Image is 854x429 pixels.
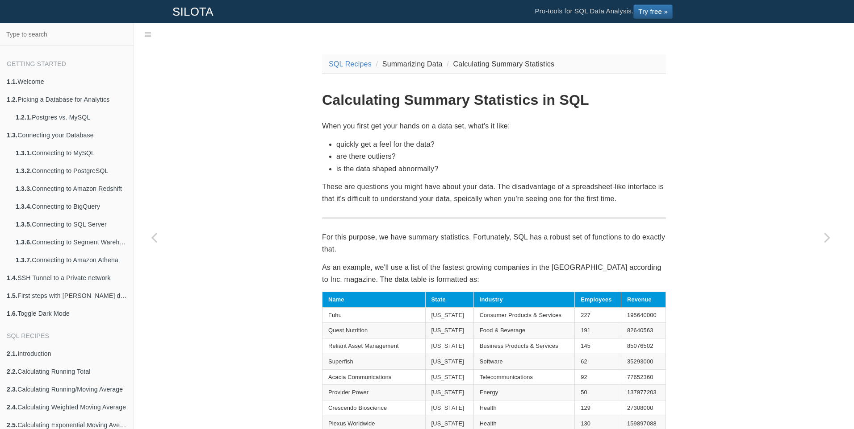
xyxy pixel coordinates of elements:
a: Try free » [633,4,673,19]
td: 50 [575,385,621,400]
td: Crescendo Bioscience [322,400,426,416]
a: 1.3.7.Connecting to Amazon Athena [9,251,134,269]
td: Fuhu [322,307,426,323]
input: Type to search [3,26,131,43]
td: Energy [473,385,575,400]
a: 1.3.5.Connecting to SQL Server [9,215,134,233]
td: Business Products & Services [473,338,575,354]
td: Quest Nutrition [322,323,426,338]
td: 62 [575,354,621,369]
td: [US_STATE] [425,354,473,369]
b: 1.3.3. [16,185,32,192]
b: 2.3. [7,386,17,393]
td: 92 [575,369,621,385]
td: [US_STATE] [425,400,473,416]
td: 129 [575,400,621,416]
td: Software [473,354,575,369]
b: 1.6. [7,310,17,317]
td: 195640000 [621,307,666,323]
td: [US_STATE] [425,369,473,385]
a: 1.3.6.Connecting to Segment Warehouse [9,233,134,251]
li: are there outliers? [336,150,666,162]
p: When you first get your hands on a data set, what's it like: [322,120,666,132]
td: Consumer Products & Services [473,307,575,323]
td: Telecommunications [473,369,575,385]
b: 1.3.7. [16,256,32,264]
td: 82640563 [621,323,666,338]
b: 1.3. [7,132,17,139]
th: Industry [473,292,575,307]
td: 85076502 [621,338,666,354]
b: 1.5. [7,292,17,299]
h1: Calculating Summary Statistics in SQL [322,92,666,108]
li: Pro-tools for SQL Data Analysis. [526,0,682,23]
b: 1.3.5. [16,221,32,228]
b: 1.4. [7,274,17,281]
a: SILOTA [166,0,220,23]
p: These are questions you might have about your data. The disadvantage of a spreadsheet-like interf... [322,181,666,205]
td: [US_STATE] [425,323,473,338]
b: 1.3.1. [16,149,32,157]
td: Reliant Asset Management [322,338,426,354]
a: Previous page: Calculating Percentage (%) of Total Sum [134,45,174,429]
a: 1.3.3.Connecting to Amazon Redshift [9,180,134,198]
td: [US_STATE] [425,338,473,354]
p: For this purpose, we have summary statistics. Fortunately, SQL has a robust set of functions to d... [322,231,666,255]
b: 2.1. [7,350,17,357]
th: Revenue [621,292,666,307]
a: 1.3.4.Connecting to BigQuery [9,198,134,215]
li: Calculating Summary Statistics [444,58,554,70]
th: Employees [575,292,621,307]
td: 77652360 [621,369,666,385]
a: Next page: Calculating Summaries with Histogram Frequency Distributions [807,45,847,429]
li: is the data shaped abnormally? [336,163,666,175]
a: SQL Recipes [329,60,372,68]
b: 2.5. [7,421,17,429]
a: 1.3.1.Connecting to MySQL [9,144,134,162]
th: Name [322,292,426,307]
li: Summarizing Data [374,58,443,70]
b: 2.2. [7,368,17,375]
b: 1.1. [7,78,17,85]
td: 27308000 [621,400,666,416]
b: 1.3.6. [16,239,32,246]
b: 1.3.4. [16,203,32,210]
a: 1.2.1.Postgres vs. MySQL [9,108,134,126]
td: 137977203 [621,385,666,400]
td: Provider Power [322,385,426,400]
td: Acacia Communications [322,369,426,385]
td: Superfish [322,354,426,369]
td: [US_STATE] [425,307,473,323]
th: State [425,292,473,307]
b: 1.2. [7,96,17,103]
b: 1.2.1. [16,114,32,121]
b: 2.4. [7,404,17,411]
td: 35293000 [621,354,666,369]
td: [US_STATE] [425,385,473,400]
li: quickly get a feel for the data? [336,138,666,150]
td: 191 [575,323,621,338]
b: 1.3.2. [16,167,32,174]
td: Food & Beverage [473,323,575,338]
td: 145 [575,338,621,354]
p: As an example, we'll use a list of the fastest growing companies in the [GEOGRAPHIC_DATA] accordi... [322,261,666,285]
a: 1.3.2.Connecting to PostgreSQL [9,162,134,180]
td: 227 [575,307,621,323]
td: Health [473,400,575,416]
